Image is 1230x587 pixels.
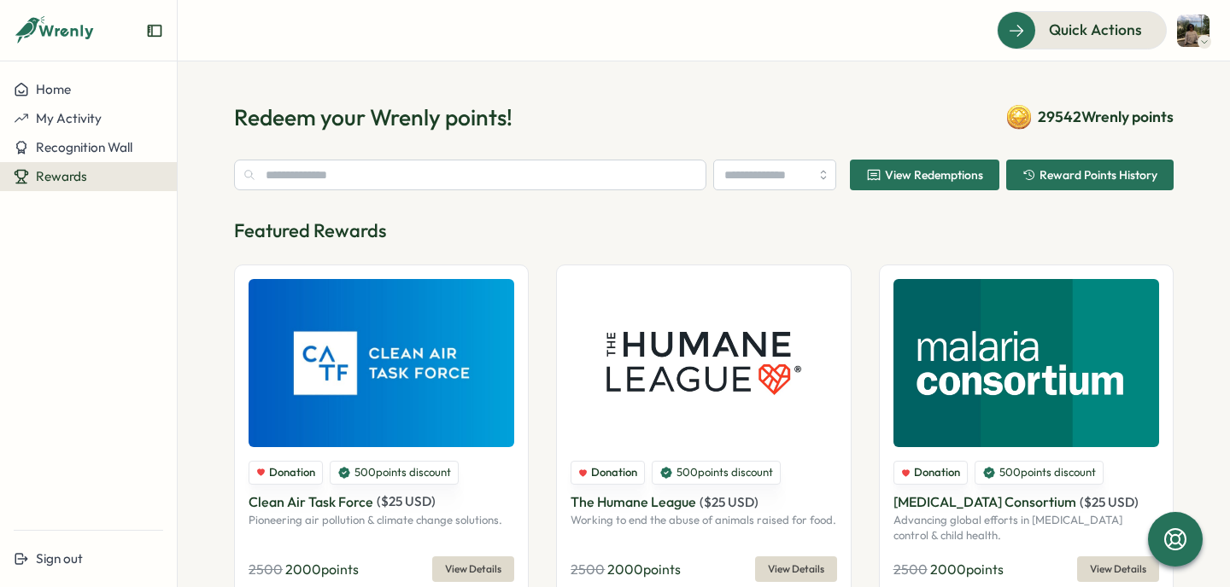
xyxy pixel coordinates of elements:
span: Donation [269,465,315,480]
span: 2500 [249,561,283,578]
span: Home [36,81,71,97]
button: Expand sidebar [146,22,163,39]
span: 29542 Wrenly points [1038,106,1174,128]
span: 2000 points [930,561,1004,578]
div: 500 points discount [975,461,1104,485]
img: The Humane League [571,279,836,447]
img: Valery Marimon [1177,15,1209,47]
span: Quick Actions [1049,19,1142,41]
span: View Details [1090,557,1146,581]
span: Recognition Wall [36,139,132,155]
button: View Details [1077,556,1159,582]
p: Pioneering air pollution & climate change solutions. [249,513,514,528]
span: ( $ 25 USD ) [1080,494,1139,510]
button: View Details [432,556,514,582]
span: Reward Points History [1040,169,1157,181]
span: Donation [914,465,960,480]
p: Advancing global efforts in [MEDICAL_DATA] control & child health. [893,513,1159,543]
span: 2500 [571,561,605,578]
p: Featured Rewards [234,218,1174,244]
span: View Redemptions [885,169,983,181]
p: The Humane League [571,491,696,513]
p: Clean Air Task Force [249,491,373,513]
img: Malaria Consortium [893,279,1159,447]
button: Quick Actions [997,11,1167,49]
button: View Details [755,556,837,582]
h1: Redeem your Wrenly points! [234,102,512,132]
button: View Redemptions [850,160,999,190]
span: Sign out [36,550,83,567]
button: Reward Points History [1006,160,1174,190]
p: Working to end the abuse of animals raised for food. [571,513,836,528]
div: 500 points discount [330,461,459,485]
span: Rewards [36,168,87,184]
div: 500 points discount [652,461,781,485]
span: ( $ 25 USD ) [377,493,436,509]
span: My Activity [36,110,102,126]
span: View Details [768,557,824,581]
span: ( $ 25 USD ) [700,494,758,510]
p: [MEDICAL_DATA] Consortium [893,491,1076,513]
span: 2500 [893,561,928,578]
span: View Details [445,557,501,581]
span: 2000 points [285,561,359,578]
span: 2000 points [607,561,681,578]
span: Donation [591,465,637,480]
img: Clean Air Task Force [249,279,514,447]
